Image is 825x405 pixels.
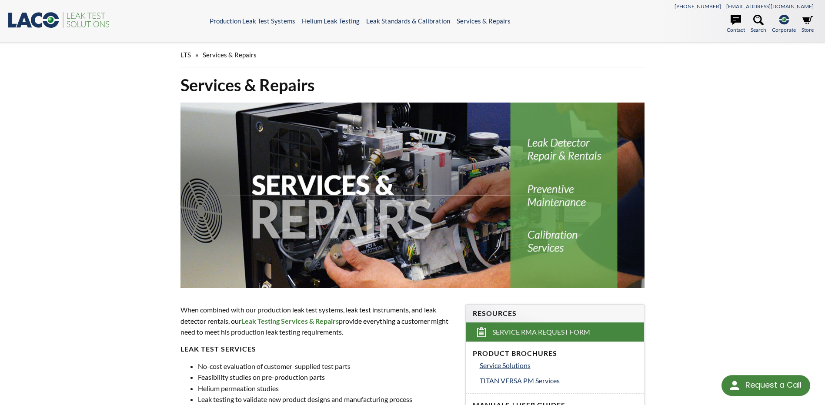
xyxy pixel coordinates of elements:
div: Request a Call [721,375,810,396]
li: No-cost evaluation of customer-supplied test parts [198,361,454,372]
a: [EMAIL_ADDRESS][DOMAIN_NAME] [726,3,814,10]
h4: Leak Test Services [180,345,454,354]
strong: Leak Testing Services & Repairs [241,317,339,325]
h1: Services & Repairs [180,74,644,96]
a: Helium Leak Testing [302,17,360,25]
h4: Product Brochures [473,349,637,358]
a: Store [802,15,814,34]
a: Leak Standards & Calibration [366,17,450,25]
a: Service Solutions [480,360,637,371]
span: Service RMA Request Form [492,328,590,337]
li: Helium permeation studies [198,383,454,394]
div: Request a Call [745,375,802,395]
span: Corporate [772,26,796,34]
img: Service & Repairs header [180,103,644,288]
span: Services & Repairs [203,51,257,59]
span: TITAN VERSA PM Services [480,376,560,385]
a: TITAN VERSA PM Services [480,375,637,386]
img: round button [728,378,741,392]
span: Service Solutions [480,361,531,369]
li: Leak testing to validate new product designs and manufacturing process [198,394,454,405]
a: Production Leak Test Systems [210,17,295,25]
li: Feasibility studies on pre-production parts [198,372,454,383]
span: LTS [180,51,191,59]
a: Service RMA Request Form [466,322,644,342]
p: When combined with our production leak test systems, leak test instruments, and leak detector ren... [180,304,454,338]
h4: Resources [473,309,637,318]
div: » [180,43,644,67]
a: [PHONE_NUMBER] [675,3,721,10]
a: Services & Repairs [457,17,511,25]
a: Search [751,15,766,34]
a: Contact [727,15,745,34]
